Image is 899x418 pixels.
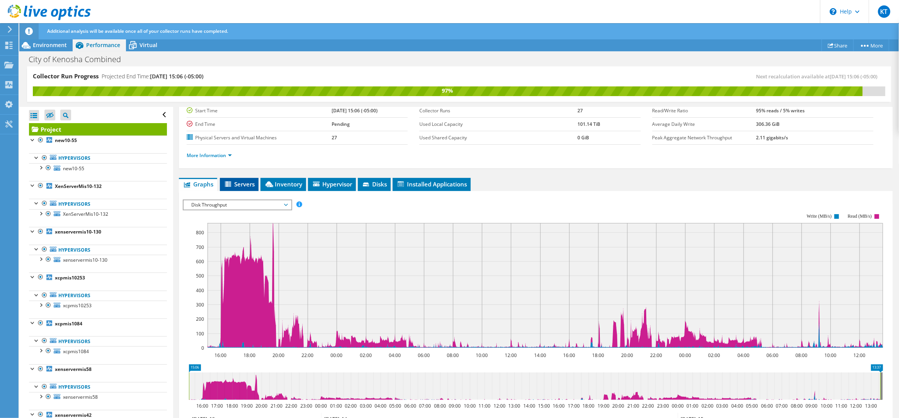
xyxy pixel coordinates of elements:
text: 200 [196,316,204,322]
text: 16:00 [564,352,575,359]
text: 10:00 [476,352,488,359]
text: 20:00 [273,352,285,359]
text: 700 [196,244,204,250]
text: 06:00 [767,352,779,359]
text: 06:00 [405,403,417,409]
text: 09:00 [806,403,818,409]
text: 400 [196,287,204,294]
text: 00:00 [331,352,343,359]
text: 04:00 [732,403,744,409]
a: Hypervisors [29,291,167,301]
text: Read (MB/s) [848,213,872,219]
text: 19:00 [241,403,253,409]
b: XenServerMis10-132 [55,183,102,190]
text: 07:00 [776,403,788,409]
label: Average Daily Write [652,120,756,128]
a: Hypervisors [29,382,167,392]
span: Inventory [264,180,302,188]
b: xcpmis1084 [55,320,82,327]
text: 16:00 [197,403,209,409]
text: 08:00 [434,403,446,409]
text: 07:00 [419,403,431,409]
span: xcpmis1084 [63,348,89,355]
text: 800 [196,229,204,236]
text: 13:00 [509,403,521,409]
text: 14:00 [535,352,547,359]
text: 09:00 [449,403,461,409]
b: 0 GiB [578,134,589,141]
text: 08:00 [447,352,459,359]
text: 06:00 [418,352,430,359]
b: xenservermis10-130 [55,228,101,235]
text: Write (MB/s) [807,213,832,219]
b: xenservermis58 [55,366,92,372]
label: Used Local Capacity [419,120,577,128]
text: 20:00 [256,403,268,409]
span: new10-55 [63,165,84,172]
text: 500 [196,272,204,279]
label: Start Time [187,107,332,115]
text: 17:00 [211,403,223,409]
label: Peak Aggregate Network Throughput [652,134,756,142]
text: 12:00 [505,352,517,359]
text: 00:00 [679,352,691,359]
text: 21:00 [271,403,283,409]
text: 04:00 [375,403,387,409]
text: 06:00 [761,403,773,409]
label: Used Shared Capacity [419,134,577,142]
text: 300 [196,301,204,308]
span: KT [878,5,890,18]
b: Pending [332,121,350,127]
div: 97% [33,86,863,95]
text: 04:00 [389,352,401,359]
span: Additional analysis will be available once all of your collector runs have completed. [47,28,228,34]
text: 100 [196,330,204,337]
text: 11:00 [479,403,491,409]
text: 15:00 [538,403,550,409]
a: Hypervisors [29,199,167,209]
text: 03:00 [717,403,729,409]
text: 01:00 [330,403,342,409]
text: 08:00 [796,352,808,359]
b: 2.11 gigabits/s [756,134,788,141]
b: new10-55 [55,137,77,144]
text: 13:00 [865,403,877,409]
a: More Information [187,152,232,159]
a: new10-55 [29,163,167,173]
a: Project [29,123,167,135]
text: 22:00 [642,403,654,409]
text: 23:00 [301,403,313,409]
text: 18:00 [583,403,595,409]
text: 02:00 [360,352,372,359]
a: xenservermis58 [29,364,167,374]
text: 02:00 [345,403,357,409]
text: 600 [196,258,204,265]
span: Disks [362,180,387,188]
text: 17:00 [568,403,580,409]
a: Hypervisors [29,336,167,346]
span: Virtual [140,41,157,49]
span: Performance [86,41,120,49]
b: 306.36 GiB [756,121,780,127]
a: XenServerMis10-132 [29,209,167,219]
a: new10-55 [29,135,167,146]
text: 12:00 [854,352,866,359]
text: 22:00 [286,403,298,409]
text: 19:00 [598,403,610,409]
a: xcpmis10253 [29,272,167,283]
a: xcpmis1084 [29,346,167,356]
b: 27 [332,134,337,141]
span: Disk Throughput [187,200,287,210]
text: 16:00 [215,352,227,359]
text: 16:00 [553,403,565,409]
a: Hypervisors [29,153,167,163]
text: 05:00 [746,403,758,409]
span: Graphs [183,180,213,188]
text: 11:00 [836,403,848,409]
text: 14:00 [524,403,536,409]
b: [DATE] 15:06 (-05:00) [332,107,378,114]
a: XenServerMis10-132 [29,181,167,191]
span: [DATE] 15:06 (-05:00) [830,73,878,80]
text: 05:00 [390,403,402,409]
text: 12:00 [494,403,506,409]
